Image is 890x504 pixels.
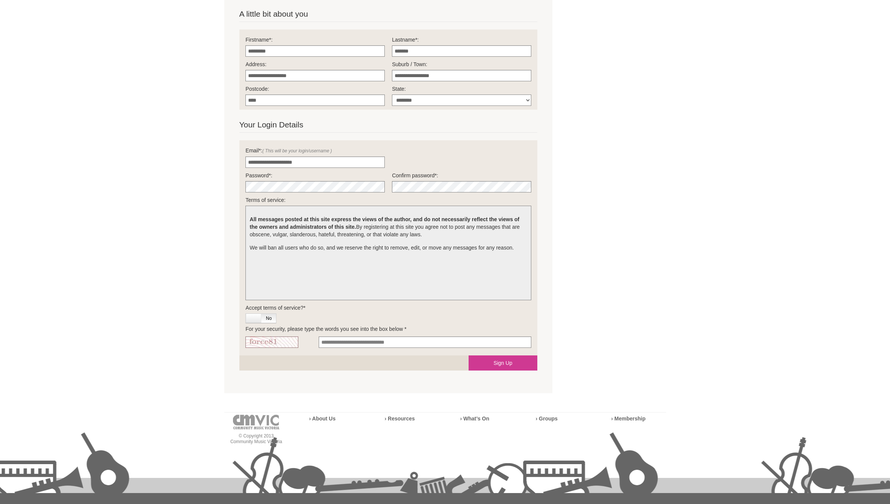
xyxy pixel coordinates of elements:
legend: Your Login Details [239,117,538,133]
p: By registering at this site you agree not to post any messages that are obscene, vulgar, slandero... [250,216,527,238]
label: Confirm password : [392,172,531,179]
a: › Groups [536,416,558,422]
strong: All messages posted at this site express the views of the author, and do not necessarily reflect ... [250,216,519,230]
label: Password : [245,172,384,179]
p: © Copyright 2013 Community Music Victoria [224,433,288,445]
label: Suburb / Town: [392,60,531,68]
a: › Resources [385,416,415,422]
a: › About Us [309,416,336,422]
a: › Membership [611,416,646,422]
label: Email : [245,147,531,155]
label: Lastname : [392,36,531,43]
label: Postcode: [245,85,384,93]
legend: A little bit about you [239,6,538,22]
label: State: [392,85,531,93]
label: Terms of service: [245,196,531,204]
span: No [261,314,276,323]
label: Firstname : [245,36,384,43]
button: Sign Up [469,355,537,371]
img: cmvic-logo-footer.png [233,415,279,430]
label: Accept terms of service? [245,304,531,312]
span: ( This will be your login/username ) [262,148,332,154]
label: For your security, please type the words you see into the box below * [245,325,531,333]
p: We will ban all users who do so, and we reserve the right to remove, edit, or move any messages f... [250,244,527,251]
label: Address: [245,60,384,68]
a: › What’s On [460,416,489,422]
